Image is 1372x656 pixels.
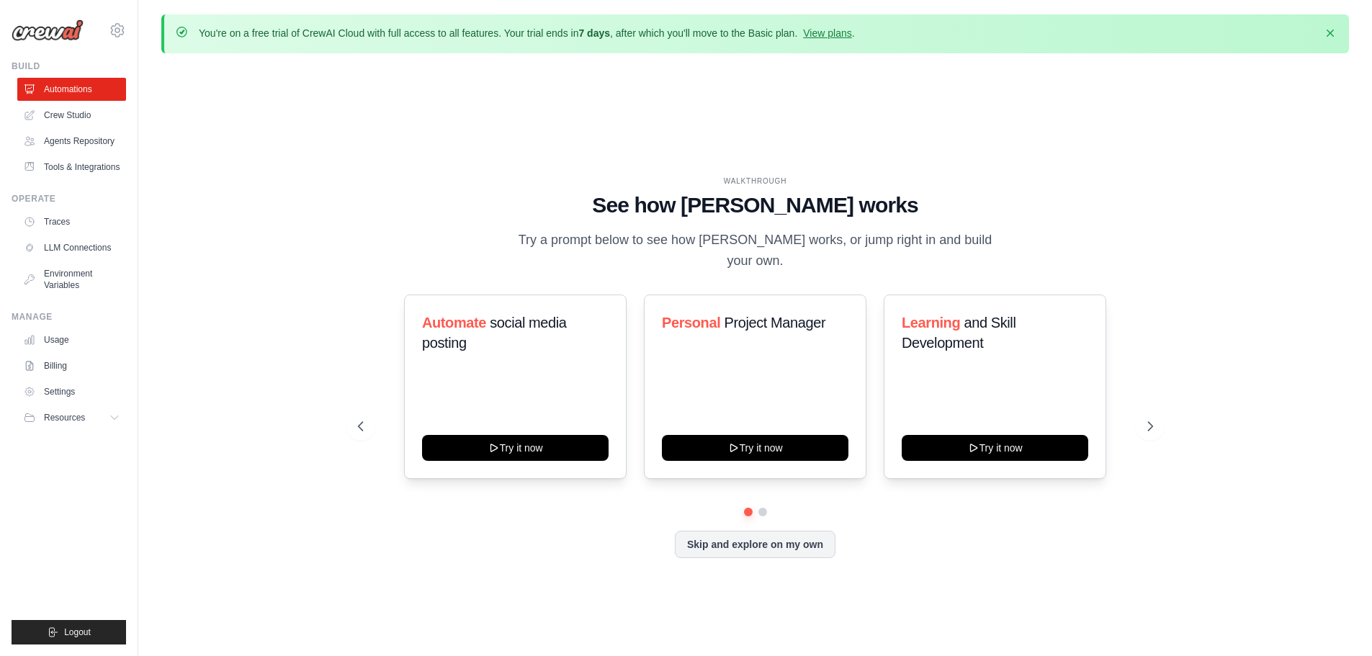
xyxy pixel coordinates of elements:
[902,435,1088,461] button: Try it now
[662,315,720,331] span: Personal
[358,176,1153,187] div: WALKTHROUGH
[514,230,997,272] p: Try a prompt below to see how [PERSON_NAME] works, or jump right in and build your own.
[17,156,126,179] a: Tools & Integrations
[1300,587,1372,656] iframe: Chat Widget
[662,435,848,461] button: Try it now
[17,406,126,429] button: Resources
[422,315,486,331] span: Automate
[12,60,126,72] div: Build
[17,78,126,101] a: Automations
[675,531,835,558] button: Skip and explore on my own
[17,328,126,351] a: Usage
[578,27,610,39] strong: 7 days
[64,626,91,638] span: Logout
[17,380,126,403] a: Settings
[902,315,960,331] span: Learning
[803,27,851,39] a: View plans
[17,210,126,233] a: Traces
[724,315,825,331] span: Project Manager
[17,130,126,153] a: Agents Repository
[17,236,126,259] a: LLM Connections
[12,311,126,323] div: Manage
[17,262,126,297] a: Environment Variables
[12,19,84,41] img: Logo
[199,26,855,40] p: You're on a free trial of CrewAI Cloud with full access to all features. Your trial ends in , aft...
[358,192,1153,218] h1: See how [PERSON_NAME] works
[12,193,126,205] div: Operate
[44,412,85,423] span: Resources
[17,104,126,127] a: Crew Studio
[422,315,567,351] span: social media posting
[422,435,609,461] button: Try it now
[12,620,126,644] button: Logout
[17,354,126,377] a: Billing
